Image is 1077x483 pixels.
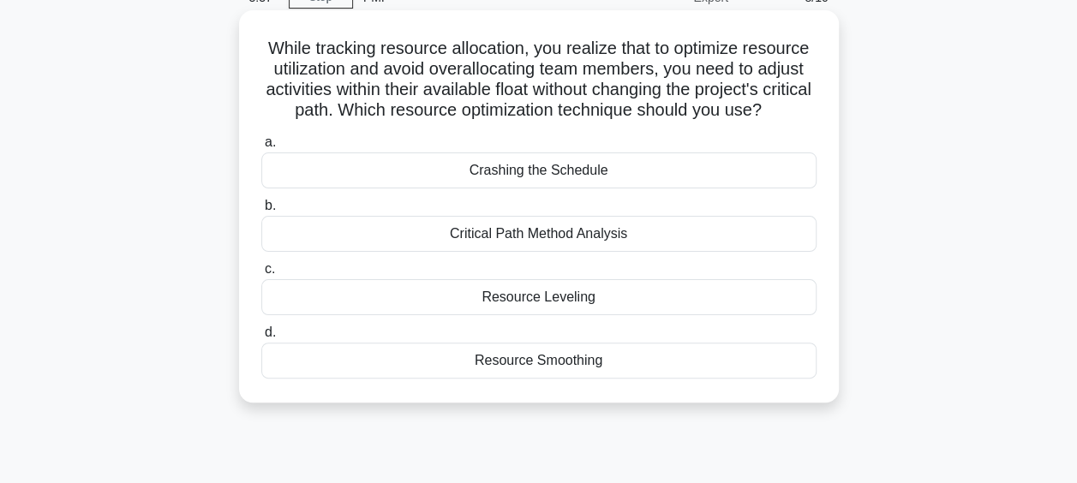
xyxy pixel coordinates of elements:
[265,134,276,149] span: a.
[261,279,817,315] div: Resource Leveling
[265,261,275,276] span: c.
[261,152,817,188] div: Crashing the Schedule
[265,198,276,212] span: b.
[261,343,817,379] div: Resource Smoothing
[260,38,818,122] h5: While tracking resource allocation, you realize that to optimize resource utilization and avoid o...
[261,216,817,252] div: Critical Path Method Analysis
[265,325,276,339] span: d.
